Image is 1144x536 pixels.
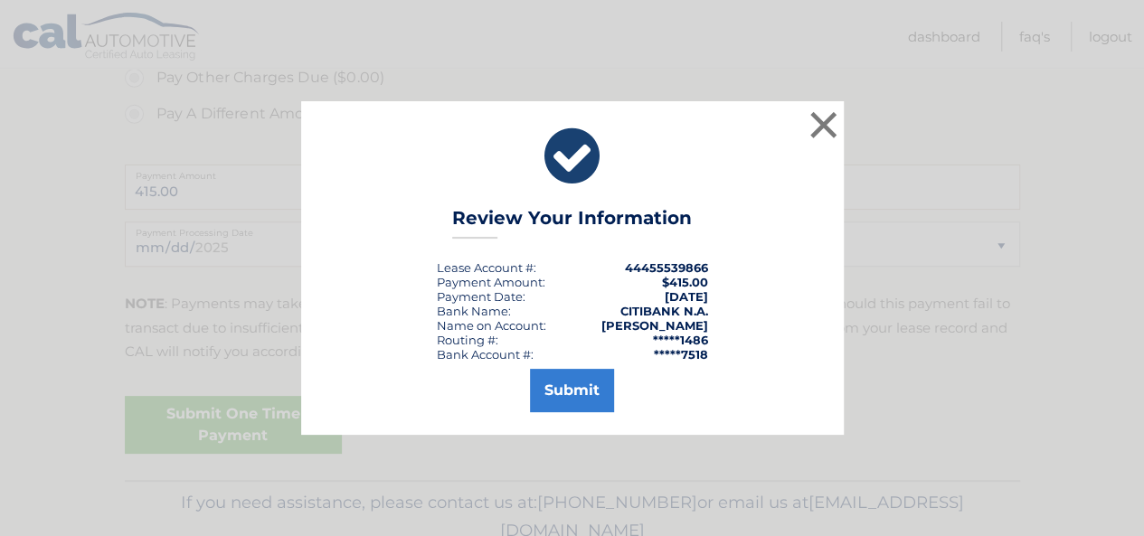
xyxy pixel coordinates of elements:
div: Bank Account #: [437,347,534,362]
button: × [806,107,842,143]
strong: [PERSON_NAME] [601,318,708,333]
strong: 44455539866 [625,260,708,275]
button: Submit [530,369,614,412]
strong: CITIBANK N.A. [620,304,708,318]
span: $415.00 [662,275,708,289]
div: Lease Account #: [437,260,536,275]
div: Routing #: [437,333,498,347]
div: Payment Amount: [437,275,545,289]
span: [DATE] [665,289,708,304]
div: Name on Account: [437,318,546,333]
h3: Review Your Information [452,207,692,239]
div: Bank Name: [437,304,511,318]
div: : [437,289,525,304]
span: Payment Date [437,289,523,304]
